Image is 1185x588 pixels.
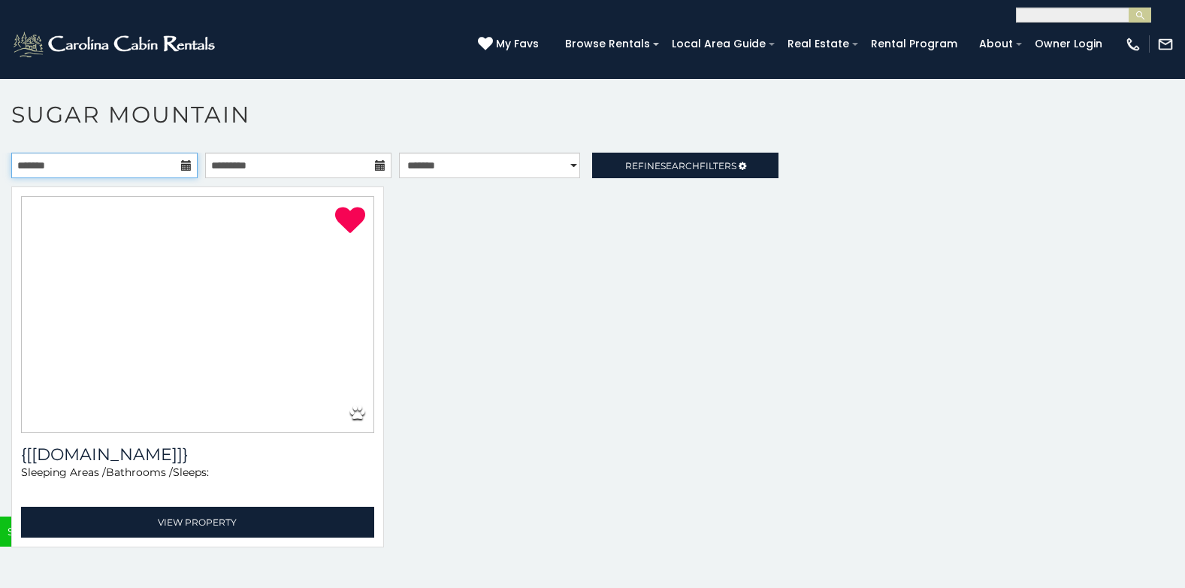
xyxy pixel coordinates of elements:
a: RefineSearchFilters [592,153,778,178]
span: Refine Filters [625,160,736,171]
img: White-1-2.png [11,29,219,59]
span: Search [661,160,700,171]
h3: {[getUnitName(property)]} [21,444,374,465]
a: Local Area Guide [664,32,773,56]
img: mail-regular-white.png [1157,36,1174,53]
a: Remove from favorites [335,205,365,237]
a: Owner Login [1027,32,1110,56]
a: Real Estate [780,32,857,56]
a: My Favs [478,36,543,53]
div: Sleeping Areas / Bathrooms / Sleeps: [21,465,374,503]
a: Rental Program [863,32,965,56]
a: View Property [21,507,374,538]
a: About [972,32,1020,56]
img: phone-regular-white.png [1125,36,1141,53]
span: My Favs [496,36,539,52]
a: Browse Rentals [558,32,657,56]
